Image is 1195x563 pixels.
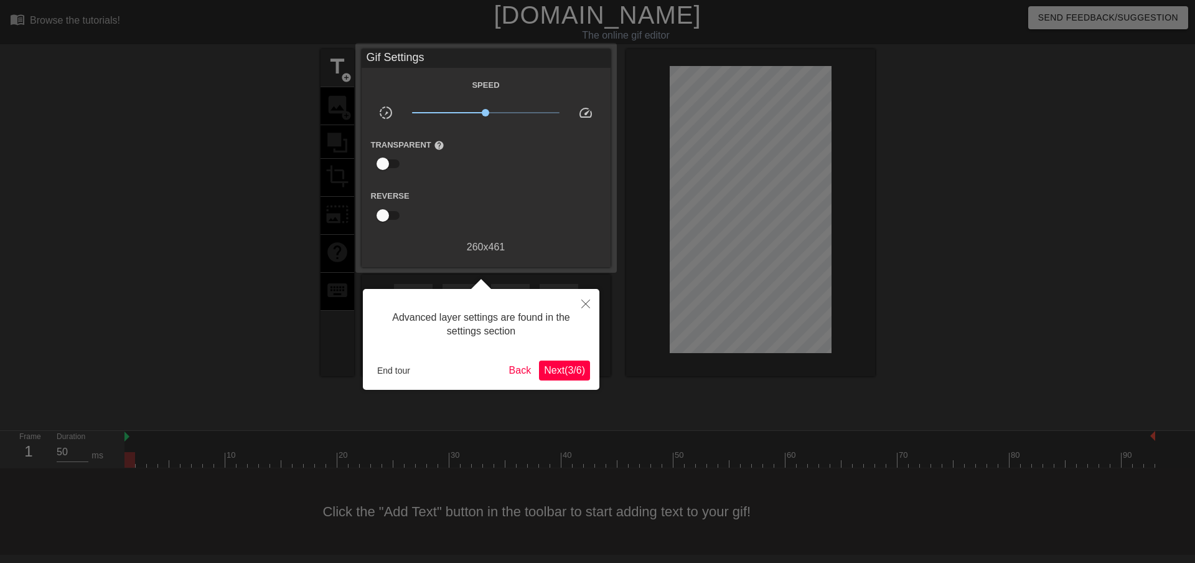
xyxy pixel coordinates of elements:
span: Next ( 3 / 6 ) [544,365,585,376]
button: Back [504,361,537,381]
button: Close [572,289,599,318]
div: Advanced layer settings are found in the settings section [372,298,590,351]
button: End tour [372,361,415,380]
button: Next [539,361,590,381]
